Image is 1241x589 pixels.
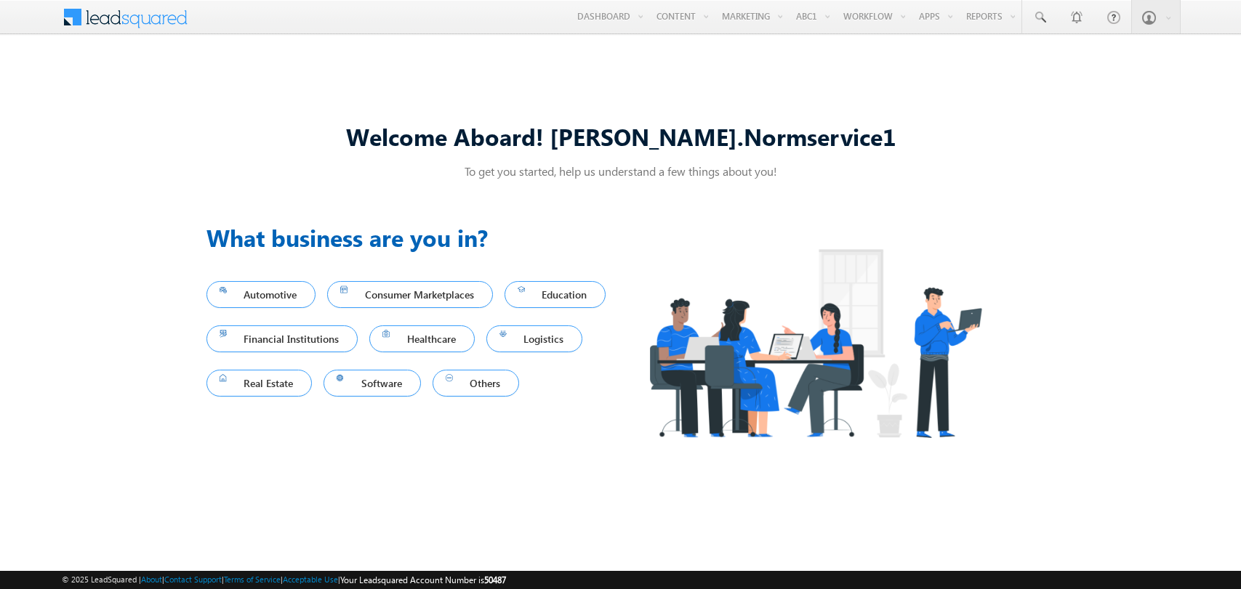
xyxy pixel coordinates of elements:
[141,574,162,584] a: About
[621,220,1009,466] img: Industry.png
[340,285,480,304] span: Consumer Marketplaces
[220,329,345,349] span: Financial Institutions
[382,329,462,349] span: Healthcare
[340,574,506,585] span: Your Leadsquared Account Number is
[220,285,303,304] span: Automotive
[446,373,507,393] span: Others
[224,574,281,584] a: Terms of Service
[283,574,338,584] a: Acceptable Use
[499,329,570,349] span: Logistics
[206,121,1035,152] div: Welcome Aboard! [PERSON_NAME].Normservice1
[337,373,408,393] span: Software
[206,163,1035,179] p: To get you started, help us understand a few things about you!
[484,574,506,585] span: 50487
[206,220,621,255] h3: What business are you in?
[164,574,222,584] a: Contact Support
[518,285,593,304] span: Education
[220,373,300,393] span: Real Estate
[62,573,506,587] span: © 2025 LeadSquared | | | | |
